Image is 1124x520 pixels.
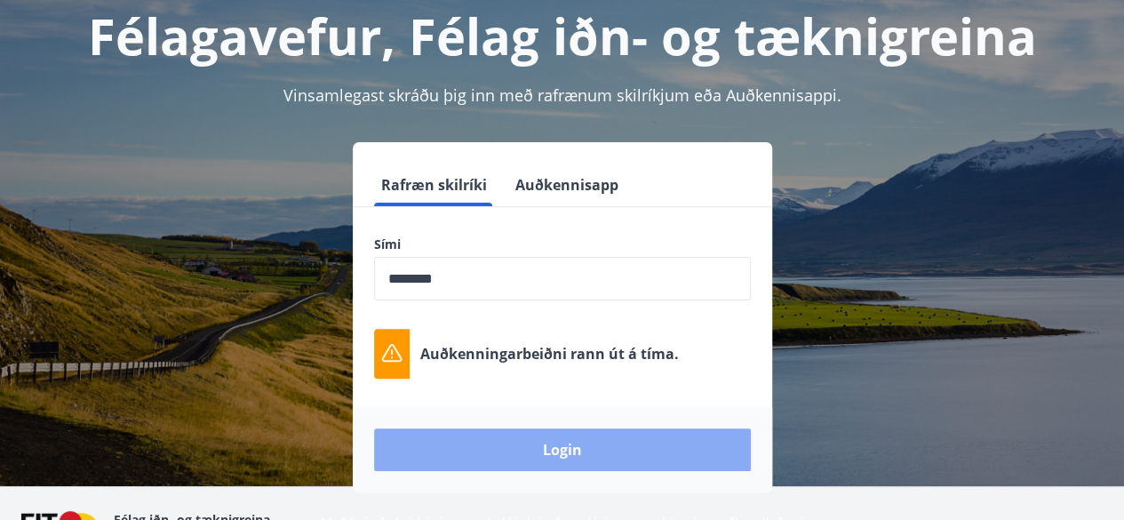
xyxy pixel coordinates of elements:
p: Auðkenningarbeiðni rann út á tíma. [420,344,679,364]
span: Vinsamlegast skráðu þig inn með rafrænum skilríkjum eða Auðkennisappi. [283,84,841,106]
button: Login [374,428,751,471]
label: Sími [374,236,751,253]
button: Auðkennisapp [508,164,626,206]
h1: Félagavefur, Félag iðn- og tæknigreina [21,2,1103,69]
button: Rafræn skilríki [374,164,494,206]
